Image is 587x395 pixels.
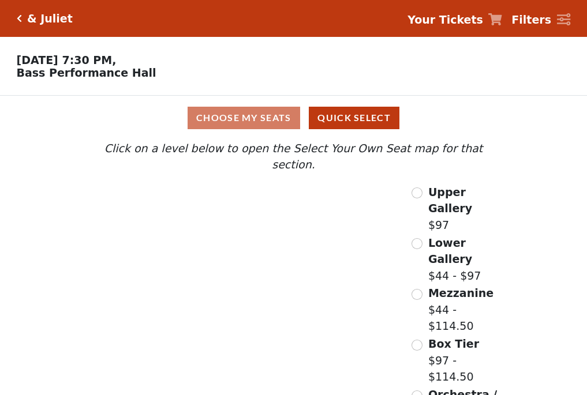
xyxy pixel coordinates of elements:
h5: & Juliet [27,12,73,25]
label: $97 [428,184,506,234]
span: Lower Gallery [428,236,472,266]
label: $44 - $114.50 [428,285,506,334]
button: Quick Select [309,107,399,129]
label: $97 - $114.50 [428,336,506,385]
path: Lower Gallery - Seats Available: 78 [147,215,284,258]
label: $44 - $97 [428,235,506,284]
span: Box Tier [428,337,479,350]
a: Filters [511,12,570,28]
span: Upper Gallery [428,186,472,215]
span: Mezzanine [428,287,493,299]
p: Click on a level below to open the Select Your Own Seat map for that section. [81,140,505,173]
strong: Your Tickets [407,13,483,26]
path: Orchestra / Parterre Circle - Seats Available: 17 [209,297,340,376]
a: Click here to go back to filters [17,14,22,22]
strong: Filters [511,13,551,26]
a: Your Tickets [407,12,502,28]
path: Upper Gallery - Seats Available: 287 [137,190,267,221]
